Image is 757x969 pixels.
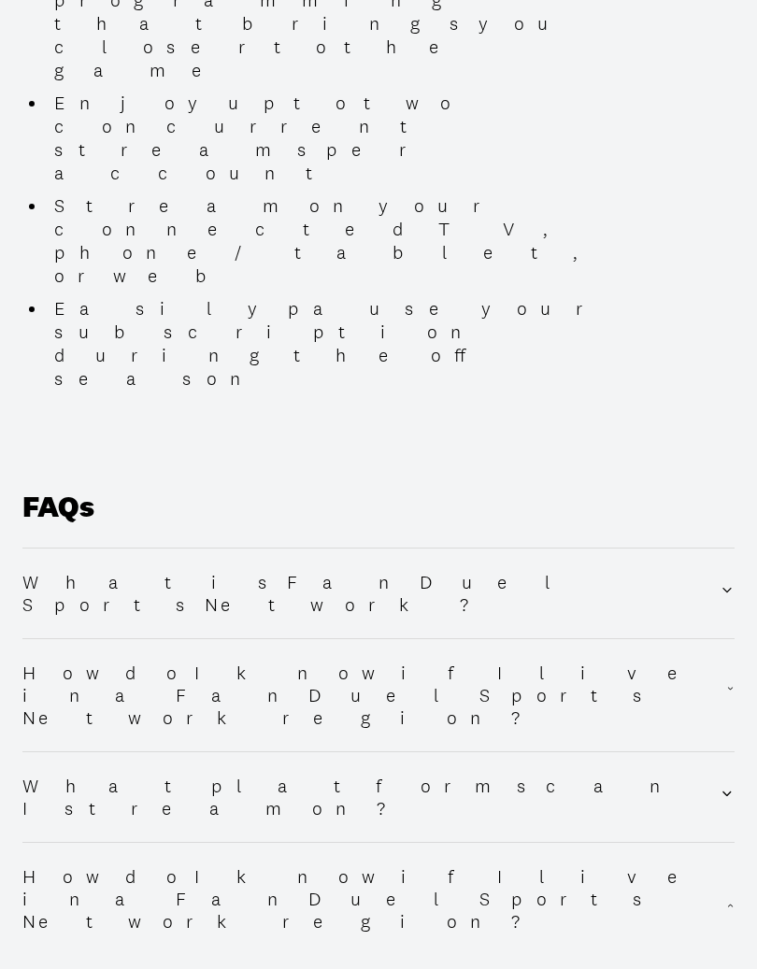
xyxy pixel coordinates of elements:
h2: How do I know if I live in a FanDuel Sports Network region? [22,662,726,729]
li: Easily pause your subscription during the off season [47,297,630,391]
li: Stream on your connected TV, phone/tablet, or web [47,194,630,288]
h2: What is FanDuel Sports Network? [22,571,720,616]
h2: What platforms can I stream on? [22,775,720,819]
h1: FAQs [22,490,735,548]
li: Enjoy up to two concurrent streams per account [47,92,630,185]
h2: How do I know if I live in a FanDuel Sports Network region? [22,865,726,933]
